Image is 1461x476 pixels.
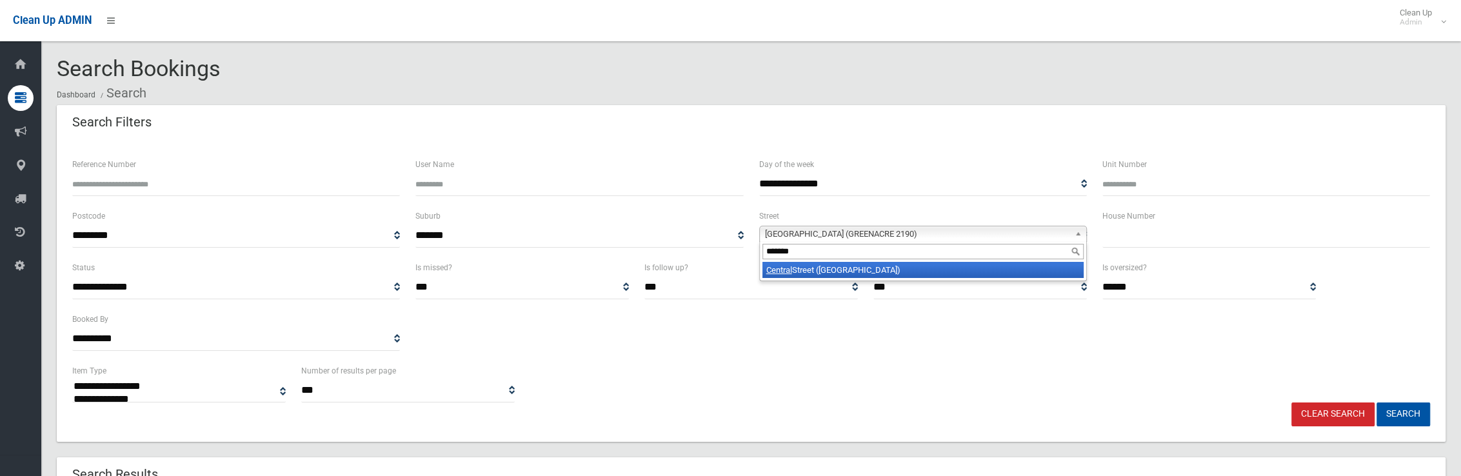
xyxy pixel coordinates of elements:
label: Is oversized? [1102,261,1147,275]
label: Status [72,261,95,275]
a: Dashboard [57,90,95,99]
label: Item Type [72,364,106,378]
span: [GEOGRAPHIC_DATA] (GREENACRE 2190) [765,226,1069,242]
label: Number of results per page [301,364,396,378]
label: Suburb [415,209,441,223]
span: Clean Up ADMIN [13,14,92,26]
button: Search [1377,402,1430,426]
label: Reference Number [72,157,136,172]
em: Central [766,265,792,275]
header: Search Filters [57,110,167,135]
label: User Name [415,157,454,172]
li: Search [97,81,146,105]
span: Search Bookings [57,55,221,81]
small: Admin [1400,17,1432,27]
label: House Number [1102,209,1155,223]
label: Postcode [72,209,105,223]
span: Clean Up [1393,8,1445,27]
label: Unit Number [1102,157,1147,172]
label: Is missed? [415,261,452,275]
label: Day of the week [759,157,814,172]
a: Clear Search [1291,402,1375,426]
label: Is follow up? [644,261,688,275]
label: Street [759,209,779,223]
label: Booked By [72,312,108,326]
li: Street ([GEOGRAPHIC_DATA]) [762,262,1084,278]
